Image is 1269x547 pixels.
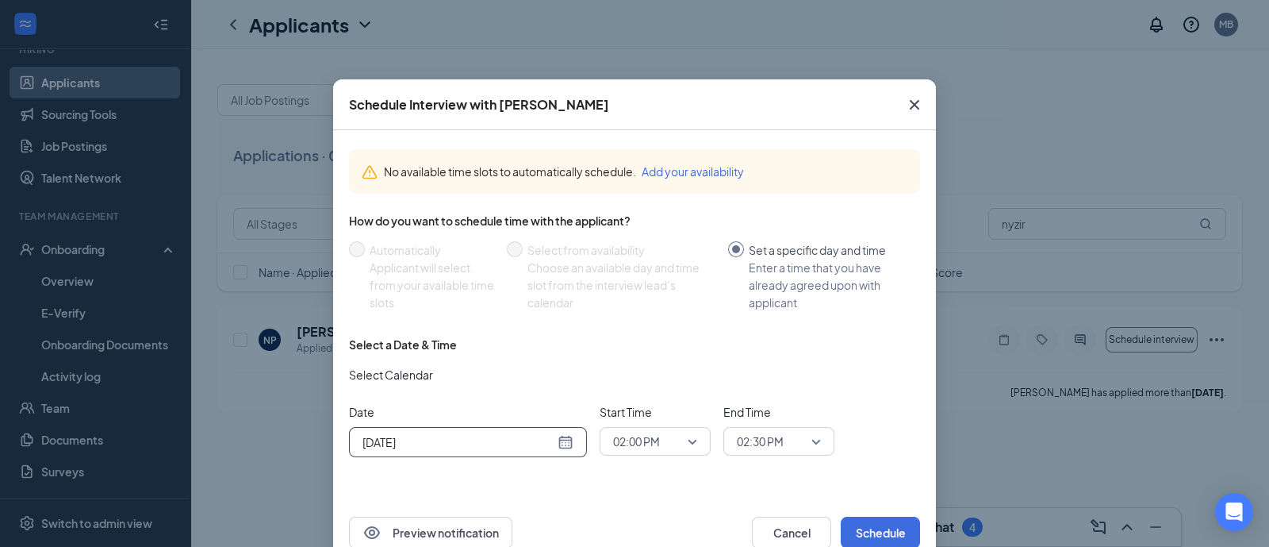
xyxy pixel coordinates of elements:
[349,213,920,229] div: How do you want to schedule time with the applicant?
[1215,493,1253,531] div: Open Intercom Messenger
[737,430,784,453] span: 02:30 PM
[600,403,711,421] span: Start Time
[642,163,744,180] button: Add your availability
[362,433,554,451] input: Aug 26, 2025
[749,259,907,311] div: Enter a time that you have already agreed upon with applicant
[384,163,907,180] div: No available time slots to automatically schedule.
[905,95,924,114] svg: Cross
[370,241,494,259] div: Automatically
[749,241,907,259] div: Set a specific day and time
[349,96,609,114] div: Schedule Interview with [PERSON_NAME]
[370,259,494,311] div: Applicant will select from your available time slots
[613,430,660,453] span: 02:00 PM
[349,337,457,352] div: Select a Date & Time
[527,241,715,259] div: Select from availability
[349,403,587,421] span: Date
[893,79,936,130] button: Close
[723,403,834,421] span: End Time
[362,523,381,542] svg: Eye
[349,366,433,383] span: Select Calendar
[527,259,715,311] div: Choose an available day and time slot from the interview lead’s calendar
[362,164,378,180] svg: Warning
